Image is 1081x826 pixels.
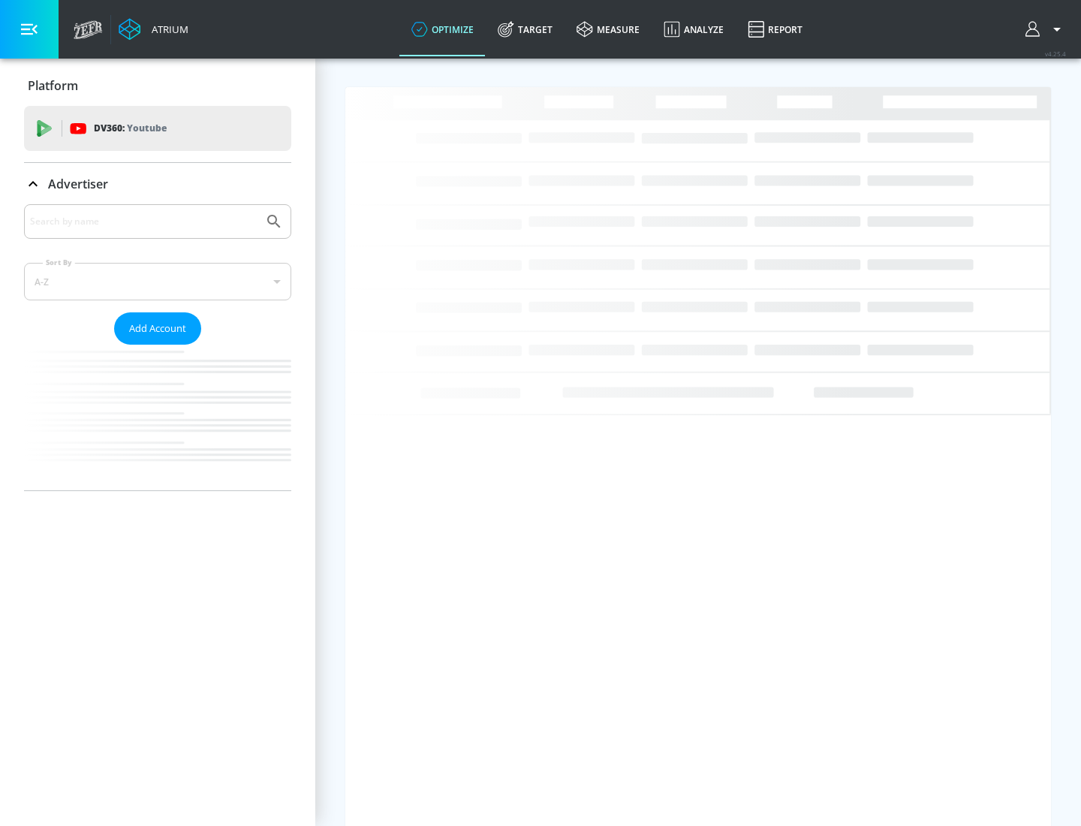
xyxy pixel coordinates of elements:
[565,2,652,56] a: measure
[127,120,167,136] p: Youtube
[28,77,78,94] p: Platform
[24,204,291,490] div: Advertiser
[48,176,108,192] p: Advertiser
[486,2,565,56] a: Target
[24,345,291,490] nav: list of Advertiser
[24,163,291,205] div: Advertiser
[652,2,736,56] a: Analyze
[94,120,167,137] p: DV360:
[736,2,815,56] a: Report
[24,106,291,151] div: DV360: Youtube
[24,263,291,300] div: A-Z
[24,65,291,107] div: Platform
[146,23,188,36] div: Atrium
[399,2,486,56] a: optimize
[129,320,186,337] span: Add Account
[114,312,201,345] button: Add Account
[30,212,257,231] input: Search by name
[43,258,75,267] label: Sort By
[119,18,188,41] a: Atrium
[1045,50,1066,58] span: v 4.25.4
